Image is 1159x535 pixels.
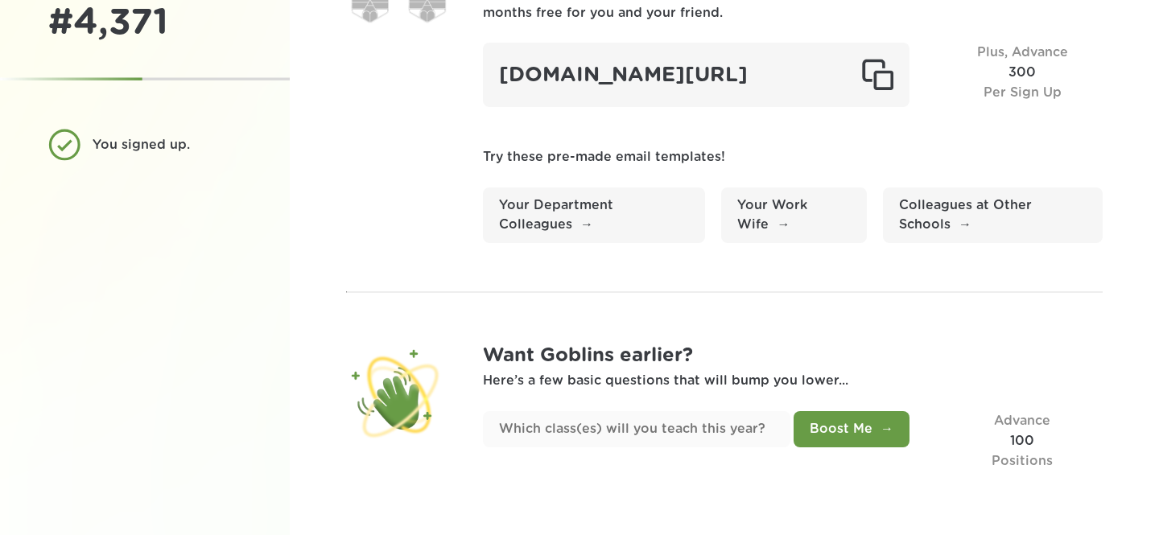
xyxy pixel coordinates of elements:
[483,341,1103,371] h1: Want Goblins earlier?
[721,187,867,244] a: Your Work Wife
[794,411,909,447] button: Boost Me
[883,187,1103,244] a: Colleagues at Other Schools
[942,411,1103,471] div: 100
[992,455,1053,467] span: Positions
[483,187,705,244] a: Your Department Colleagues
[93,135,229,155] div: You signed up.
[483,43,909,107] div: [DOMAIN_NAME][URL]
[483,371,1103,391] p: Here’s a few basic questions that will bump you lower...
[942,43,1103,107] div: 300
[994,414,1050,427] span: Advance
[483,411,790,447] input: Which class(es) will you teach this year?
[483,147,1103,167] p: Try these pre-made email templates!
[48,2,241,45] div: # 4,371
[977,46,1068,59] span: Plus, Advance
[984,86,1062,99] span: Per Sign Up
